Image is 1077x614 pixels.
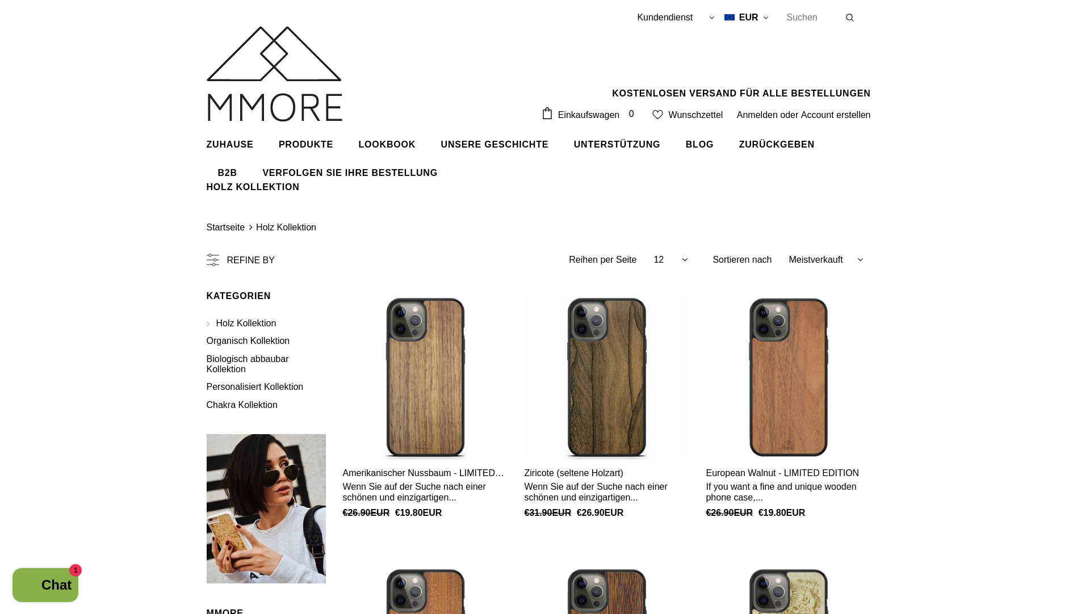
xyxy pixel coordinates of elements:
span: Biologisch abbaubar Kollektion [207,354,289,374]
span: Amerikanischer Nussbaum - LIMITED EDITION [343,468,505,488]
a: Einkaufswagen 0 [541,107,643,124]
span: Chakra Kollektion [207,400,278,410]
span: European Walnut - LIMITED EDITION [706,468,859,478]
span: €26.90EUR [577,508,624,518]
span: Unterstützung [574,140,661,149]
span: B2B [218,168,237,178]
span: Lookbook [359,140,416,149]
span: Organisch Kollektion [207,336,290,346]
span: 12 [653,255,664,265]
a: Lookbook [359,130,416,158]
span: EUR [739,12,758,23]
div: Wenn Sie auf der Suche nach einer schönen und einzigartigen... [343,482,508,503]
span: Zuhause [207,140,254,149]
label: Reihen per Seite [569,255,636,265]
span: Holz Kollektion [216,318,276,328]
label: Sortieren nach [713,255,772,265]
a: Biologisch abbaubar Kollektion [207,350,313,379]
a: Amerikanischer Nussbaum - LIMITED EDITION [343,468,508,478]
span: Blog [686,140,714,149]
a: Unsere Geschichte [441,130,549,158]
inbox-online-store-chat: Onlineshop-Chat von Shopify [9,568,82,605]
a: Produkte [279,130,333,158]
span: Kategorien [207,291,271,301]
input: Search Site [780,10,845,25]
div: Wenn Sie auf der Suche nach einer schönen und einzigartigen... [524,482,689,503]
span: Zurückgeben [739,140,815,149]
a: Zurückgeben [739,130,815,158]
a: Unterstützung [574,130,661,158]
span: Produkte [279,140,333,149]
a: Organisch Kollektion [207,332,290,350]
a: Verfolgen Sie Ihre Bestellung [262,158,438,187]
span: KOSTENLOSEN VERSAND FÜR ALLE BESTELLUNGEN [612,89,870,98]
a: Holz Kollektion [207,314,276,332]
span: Einkaufswagen [558,110,620,120]
span: Wunschzettel [669,110,723,120]
a: Account erstellen [801,110,871,120]
span: Ziricote (seltene Holzart) [524,468,623,478]
img: MMORE Cases [207,26,342,121]
a: Holz Kollektion [256,222,316,232]
a: Zuhause [207,130,254,158]
div: If you want a fine and unique wooden phone case,... [706,482,870,503]
a: Startseite [207,222,245,233]
a: European Walnut - LIMITED EDITION [706,468,870,478]
span: Refine by [227,255,275,266]
a: B2B [218,158,237,187]
span: €19.80EUR [758,508,806,518]
span: €19.80EUR [395,508,442,518]
a: Personalisiert Kollektion [207,378,304,396]
span: Personalisiert Kollektion [207,382,304,392]
a: Anmelden [737,110,778,120]
span: oder [780,110,798,120]
span: 0 [625,108,638,121]
a: Blog [686,130,714,158]
span: Kundendienst [637,12,693,22]
a: Chakra Kollektion [207,396,278,414]
span: Unsere Geschichte [441,140,549,149]
a: Wunschzettel [652,106,723,124]
span: Meistverkauft [789,255,843,265]
span: €26.90EUR [343,508,390,518]
a: Ziricote (seltene Holzart) [524,468,689,478]
span: Verfolgen Sie Ihre Bestellung [262,168,438,178]
span: €31.90EUR [524,508,571,518]
span: €26.90EUR [706,508,753,518]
